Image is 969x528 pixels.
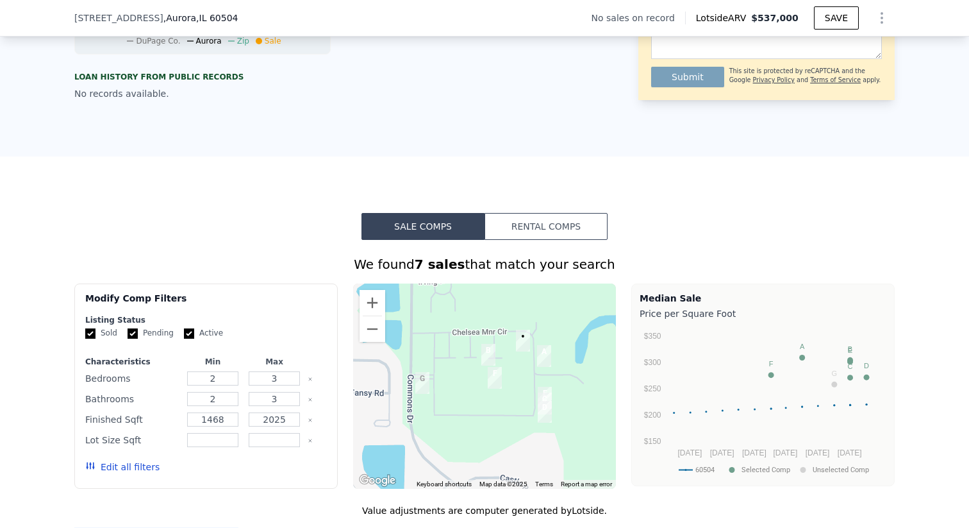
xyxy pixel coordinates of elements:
img: Google [356,472,399,489]
div: Value adjustments are computer generated by Lotside . [74,504,895,517]
div: Bedrooms [85,370,179,387]
label: Pending [128,328,174,339]
div: 4320 Chelsea Manor Circle [538,387,552,409]
button: Keyboard shortcuts [417,480,472,489]
text: $250 [644,384,661,393]
button: Clear [308,377,313,382]
text: Selected Comp [741,466,790,474]
div: No sales on record [592,12,685,24]
div: 4187 Chelsea Manor Circle [481,344,495,366]
div: We found that match your search [74,255,895,273]
div: 4292 Chelsea Manor Circle [537,345,551,367]
text: [DATE] [710,448,734,457]
span: Sale [265,37,281,46]
div: Bathrooms [85,390,179,408]
text: 60504 [695,466,715,474]
text: $150 [644,437,661,446]
text: C [848,362,853,370]
text: G [832,370,838,377]
div: 4494 Chelsea Manor Circle [415,372,429,394]
div: Median Sale [640,292,886,305]
span: Zip [237,37,249,46]
div: 4279 Chelsea Manor Circle E [516,330,530,352]
text: F [769,360,774,368]
a: Terms of Service [810,76,861,83]
a: Report a map error [561,481,612,488]
div: 4381 Chelsea Manor Circle [488,367,502,389]
div: Finished Sqft [85,411,179,429]
a: Terms [535,481,553,488]
span: , Aurora [163,12,238,24]
div: Lot Size Sqft [85,431,179,449]
label: Sold [85,328,117,339]
span: [STREET_ADDRESS] [74,12,163,24]
text: D [864,362,869,370]
text: $200 [644,411,661,420]
div: Price per Square Foot [640,305,886,323]
div: Modify Comp Filters [85,292,327,315]
button: Zoom out [360,316,385,342]
button: Clear [308,438,313,443]
text: A [800,343,805,350]
text: Unselected Comp [813,466,869,474]
label: Active [184,328,223,339]
a: Privacy Policy [753,76,795,83]
button: Rental Comps [485,213,608,240]
div: No records available. [74,87,331,100]
div: Max [246,357,302,367]
text: E [848,346,852,354]
div: Loan history from public records [74,72,331,82]
text: $300 [644,358,661,367]
input: Pending [128,328,138,339]
input: Sold [85,328,95,339]
text: [DATE] [742,448,766,457]
text: [DATE] [678,448,702,457]
button: Zoom in [360,290,385,316]
button: SAVE [814,6,859,30]
div: Min [185,357,241,367]
div: This site is protected by reCAPTCHA and the Google and apply. [729,67,882,85]
span: Lotside ARV [696,12,751,24]
span: Map data ©2025 [479,481,527,488]
button: Edit all filters [85,461,160,473]
div: Listing Status [85,315,327,325]
text: $350 [644,332,661,341]
span: , IL 60504 [196,13,238,23]
span: Aurora [196,37,222,46]
span: DuPage Co. [136,37,180,46]
button: Sale Comps [361,213,485,240]
text: [DATE] [838,448,862,457]
text: [DATE] [806,448,830,457]
button: Clear [308,418,313,423]
button: Show Options [869,5,895,31]
div: 4324 Chelsea Manor Circle [538,393,552,414]
input: Active [184,328,194,339]
button: Submit [651,67,724,87]
text: [DATE] [774,448,798,457]
span: $537,000 [751,13,799,23]
button: Clear [308,397,313,402]
div: 4330 Chelsea Manor Circle [538,401,552,423]
a: Open this area in Google Maps (opens a new window) [356,472,399,489]
text: B [848,345,852,353]
strong: 7 sales [415,257,465,272]
div: Characteristics [85,357,179,367]
svg: A chart. [640,323,886,483]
